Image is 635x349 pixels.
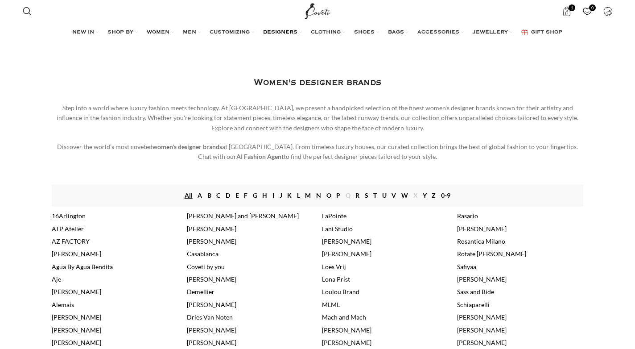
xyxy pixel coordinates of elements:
[52,237,90,245] a: AZ FACTORY
[373,191,377,200] a: T
[263,29,297,36] span: DESIGNERS
[457,275,507,283] a: [PERSON_NAME]
[72,24,99,42] a: NEW IN
[210,29,250,36] span: CUSTOMIZING
[441,191,450,200] a: 0-9
[322,250,371,258] a: [PERSON_NAME]
[52,103,583,133] p: Step into a world where luxury fashion meets technology. At [GEOGRAPHIC_DATA], we present a handp...
[569,4,575,11] span: 1
[589,4,596,11] span: 0
[183,24,201,42] a: MEN
[303,7,333,14] a: Site logo
[354,24,379,42] a: SHOES
[287,191,292,200] a: K
[531,29,562,36] span: GIFT SHOP
[187,212,299,220] a: [PERSON_NAME] and [PERSON_NAME]
[107,24,138,42] a: SHOP BY
[235,191,239,200] a: E
[322,326,371,334] a: [PERSON_NAME]
[187,326,236,334] a: [PERSON_NAME]
[187,339,236,346] a: [PERSON_NAME]
[382,191,387,200] a: U
[187,313,233,321] a: Dries Van Noten
[457,225,507,233] a: [PERSON_NAME]
[473,29,508,36] span: JEWELLERY
[557,2,576,20] a: 1
[272,191,274,200] a: I
[346,191,350,200] span: Q
[187,225,236,233] a: [PERSON_NAME]
[322,225,353,233] a: Lani Studio
[432,191,436,200] a: Z
[578,2,596,20] div: My Wishlist
[187,288,214,295] a: Demellier
[187,250,219,258] a: Casablanca
[52,225,84,233] a: ATP Atelier
[153,143,222,150] strong: women's designer brands
[322,288,359,295] a: Loulou Brand
[388,24,408,42] a: BAGS
[457,212,478,220] a: Rasario
[52,301,74,308] a: Alemais
[244,191,247,200] a: F
[52,275,61,283] a: Aje
[417,24,464,42] a: ACCESSORIES
[52,288,101,295] a: [PERSON_NAME]
[52,313,101,321] a: [PERSON_NAME]
[457,263,476,270] a: Safiyaa
[322,212,346,220] a: LaPointe
[305,191,311,200] a: M
[457,313,507,321] a: [PERSON_NAME]
[578,2,596,20] a: 0
[521,24,562,42] a: GIFT SHOP
[207,191,211,200] a: B
[253,191,257,200] a: G
[297,191,300,200] a: L
[355,191,359,200] a: R
[107,29,133,36] span: SHOP BY
[198,191,202,200] a: A
[322,301,340,308] a: MLML
[187,263,225,270] a: Coveti by you
[336,191,340,200] a: P
[52,326,101,334] a: [PERSON_NAME]
[52,339,101,346] a: [PERSON_NAME]
[413,191,418,200] span: X
[322,313,366,321] a: Mach and Mach
[401,191,408,200] a: W
[322,339,371,346] a: [PERSON_NAME]
[423,191,427,200] a: Y
[354,29,375,36] span: SHOES
[18,24,617,42] div: Main navigation
[322,275,350,283] a: Lona Prist
[457,237,505,245] a: Rosantica Milano
[18,2,36,20] a: Search
[216,191,220,200] a: C
[183,29,196,36] span: MEN
[316,191,321,200] a: N
[322,237,371,245] a: [PERSON_NAME]
[521,29,528,35] img: GiftBag
[52,212,86,220] a: 16Arlington
[388,29,404,36] span: BAGS
[52,142,583,162] p: Discover the world’s most coveted at [GEOGRAPHIC_DATA]. From timeless luxury houses, our curated ...
[311,29,341,36] span: CLOTHING
[254,76,381,90] h1: Women's designer brands
[263,24,302,42] a: DESIGNERS
[72,29,94,36] span: NEW IN
[457,288,494,295] a: Sass and Bide
[210,24,254,42] a: CUSTOMIZING
[147,29,169,36] span: WOMEN
[457,339,507,346] a: [PERSON_NAME]
[326,191,331,200] a: O
[147,24,174,42] a: WOMEN
[365,191,368,200] a: S
[185,191,193,200] a: All
[236,153,284,160] strong: AI Fashion Agent
[457,326,507,334] a: [PERSON_NAME]
[187,237,236,245] a: [PERSON_NAME]
[187,301,236,308] a: [PERSON_NAME]
[226,191,230,200] a: D
[473,24,512,42] a: JEWELLERY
